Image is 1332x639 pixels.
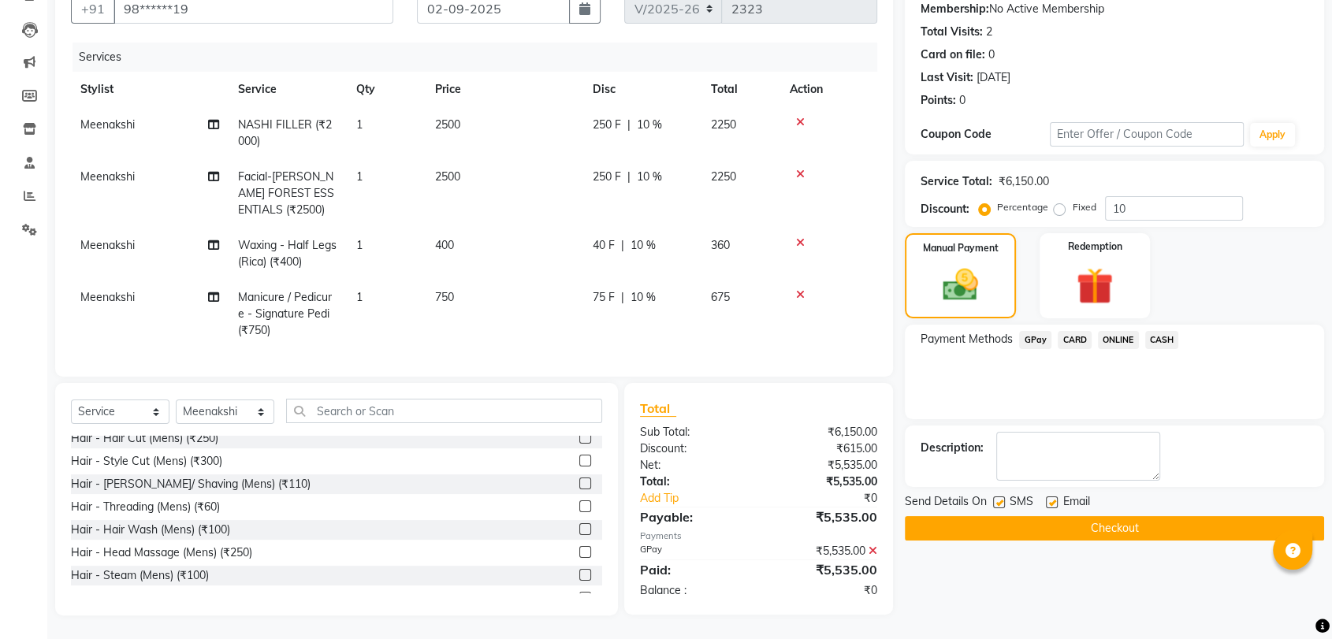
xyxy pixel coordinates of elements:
[1072,200,1096,214] label: Fixed
[921,24,983,40] div: Total Visits:
[1065,263,1124,309] img: _gift.svg
[435,290,454,304] span: 750
[229,72,347,107] th: Service
[631,237,656,254] span: 10 %
[71,522,230,538] div: Hair - Hair Wash (Mens) (₹100)
[711,169,736,184] span: 2250
[80,290,135,304] span: Meenakshi
[701,72,780,107] th: Total
[593,169,621,185] span: 250 F
[80,169,135,184] span: Meenakshi
[238,169,334,217] span: Facial-[PERSON_NAME] FOREST ESSENTIALS (₹2500)
[71,430,218,447] div: Hair - Hair Cut (Mens) (₹250)
[238,290,332,337] span: Manicure / Pedicure - Signature Pedi (₹750)
[921,331,1013,347] span: Payment Methods
[628,560,759,579] div: Paid:
[621,289,624,306] span: |
[1067,240,1122,254] label: Redemption
[988,46,995,63] div: 0
[640,400,676,417] span: Total
[71,476,311,492] div: Hair - [PERSON_NAME]/ Shaving (Mens) (₹110)
[921,173,992,190] div: Service Total:
[80,238,135,252] span: Meenakshi
[921,69,973,86] div: Last Visit:
[1010,493,1033,513] span: SMS
[631,289,656,306] span: 10 %
[921,1,989,17] div: Membership:
[71,72,229,107] th: Stylist
[921,1,1308,17] div: No Active Membership
[905,493,987,513] span: Send Details On
[435,117,460,132] span: 2500
[637,169,662,185] span: 10 %
[593,289,615,306] span: 75 F
[356,238,363,252] span: 1
[637,117,662,133] span: 10 %
[73,43,889,72] div: Services
[1062,493,1089,513] span: Email
[977,69,1010,86] div: [DATE]
[780,490,889,507] div: ₹0
[923,241,999,255] label: Manual Payment
[1019,331,1051,349] span: GPay
[628,582,759,599] div: Balance :
[71,544,252,561] div: Hair - Head Massage (Mens) (₹250)
[627,117,631,133] span: |
[71,567,209,584] div: Hair - Steam (Mens) (₹100)
[356,290,363,304] span: 1
[1250,123,1295,147] button: Apply
[999,173,1048,190] div: ₹6,150.00
[347,72,426,107] th: Qty
[711,238,730,252] span: 360
[286,399,602,423] input: Search or Scan
[780,72,877,107] th: Action
[628,507,759,526] div: Payable:
[759,440,890,457] div: ₹615.00
[80,117,135,132] span: Meenakshi
[759,507,890,526] div: ₹5,535.00
[759,424,890,440] div: ₹6,150.00
[238,238,337,269] span: Waxing - Half Legs (Rica) (₹400)
[435,169,460,184] span: 2500
[593,237,615,254] span: 40 F
[356,117,363,132] span: 1
[71,499,220,515] div: Hair - Threading (Mens) (₹60)
[959,92,966,109] div: 0
[593,117,621,133] span: 250 F
[921,126,1050,143] div: Coupon Code
[932,265,988,305] img: _cash.svg
[1145,331,1179,349] span: CASH
[583,72,701,107] th: Disc
[640,529,877,543] div: Payments
[628,440,759,457] div: Discount:
[71,453,222,470] div: Hair - Style Cut (Mens) (₹300)
[627,169,631,185] span: |
[628,457,759,474] div: Net:
[921,46,985,63] div: Card on file:
[628,543,759,559] div: GPay
[997,200,1047,214] label: Percentage
[1050,122,1244,147] input: Enter Offer / Coupon Code
[921,201,969,217] div: Discount:
[628,474,759,490] div: Total:
[986,24,992,40] div: 2
[759,582,890,599] div: ₹0
[905,516,1324,541] button: Checkout
[71,590,231,607] div: Hair - Hair Cut (Women) (₹600)
[759,560,890,579] div: ₹5,535.00
[711,290,730,304] span: 675
[621,237,624,254] span: |
[628,424,759,440] div: Sub Total:
[435,238,454,252] span: 400
[1098,331,1139,349] span: ONLINE
[921,92,956,109] div: Points:
[921,440,984,456] div: Description:
[759,474,890,490] div: ₹5,535.00
[759,457,890,474] div: ₹5,535.00
[1058,331,1092,349] span: CARD
[628,490,780,507] a: Add Tip
[759,543,890,559] div: ₹5,535.00
[426,72,583,107] th: Price
[356,169,363,184] span: 1
[711,117,736,132] span: 2250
